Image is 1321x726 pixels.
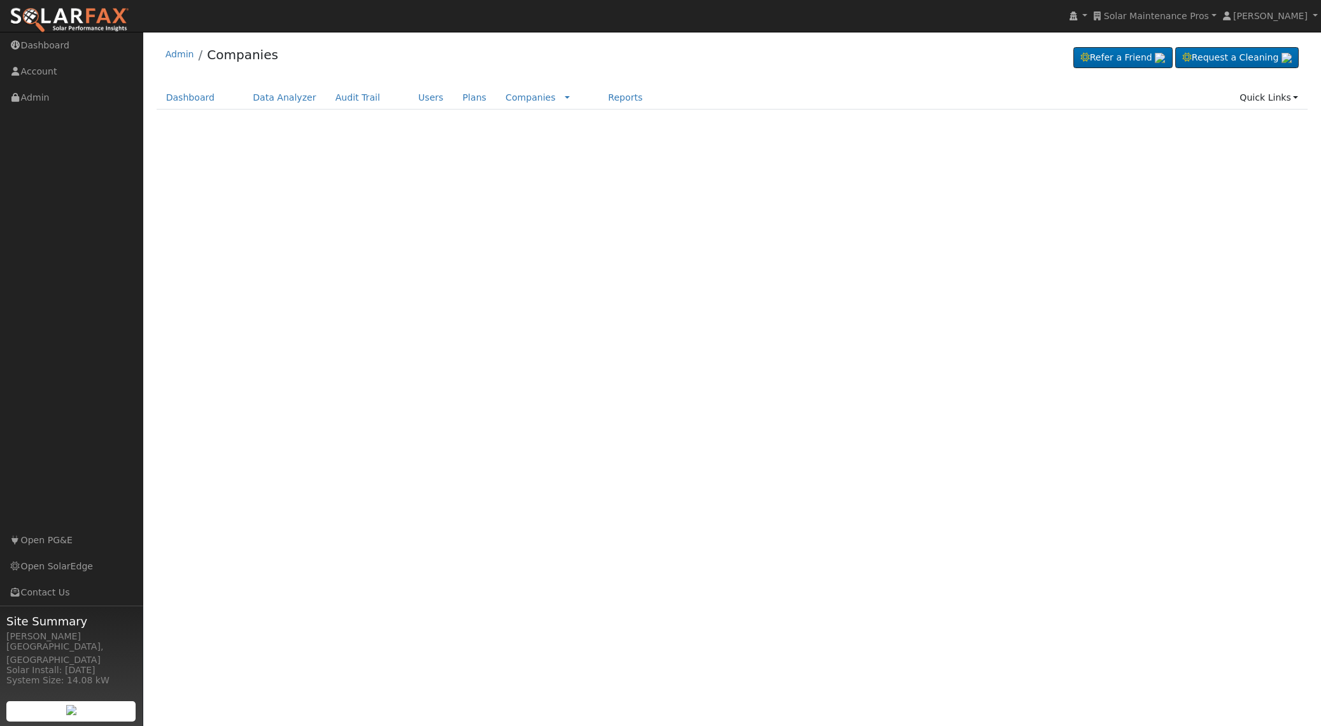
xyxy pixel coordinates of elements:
a: Audit Trail [326,86,390,110]
a: Request a Cleaning [1175,47,1299,69]
a: Users [409,86,453,110]
img: retrieve [1155,53,1165,63]
a: Quick Links [1230,86,1308,110]
a: Admin [166,49,194,59]
img: SolarFax [10,7,129,34]
div: [GEOGRAPHIC_DATA], [GEOGRAPHIC_DATA] [6,640,136,667]
div: System Size: 14.08 kW [6,674,136,687]
span: [PERSON_NAME] [1233,11,1308,21]
div: Solar Install: [DATE] [6,664,136,677]
a: Reports [598,86,652,110]
a: Plans [453,86,496,110]
a: Refer a Friend [1073,47,1173,69]
span: Site Summary [6,613,136,630]
img: retrieve [1282,53,1292,63]
div: [PERSON_NAME] [6,630,136,643]
a: Dashboard [157,86,225,110]
img: retrieve [66,705,76,715]
a: Companies [207,47,278,62]
span: Solar Maintenance Pros [1104,11,1209,21]
a: Data Analyzer [243,86,326,110]
a: Companies [505,92,556,103]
